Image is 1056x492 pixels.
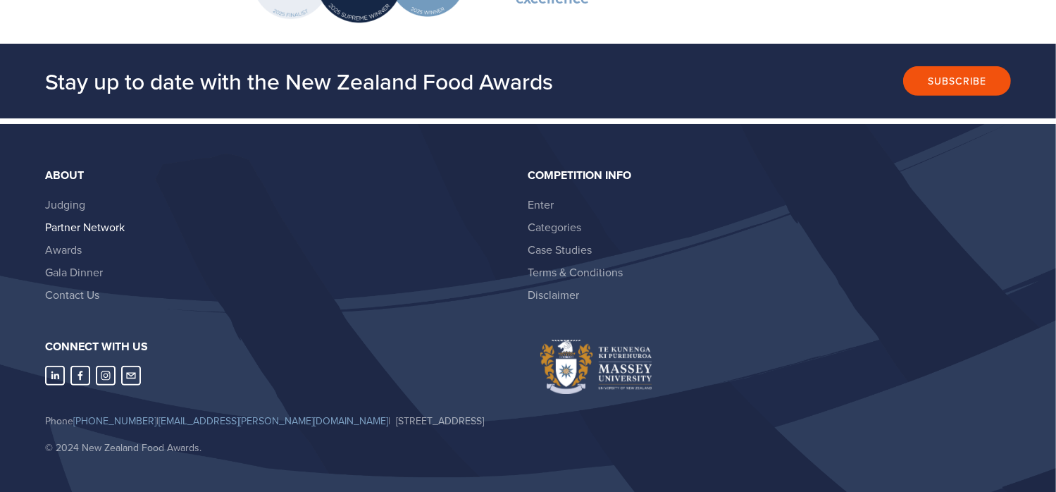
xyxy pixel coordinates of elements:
[528,264,623,280] a: Terms & Conditions
[159,414,388,428] a: [EMAIL_ADDRESS][PERSON_NAME][DOMAIN_NAME]
[45,439,516,457] p: © 2024 New Zealand Food Awards.
[45,169,516,182] div: About
[73,414,156,428] a: [PHONE_NUMBER]
[45,67,681,95] h2: Stay up to date with the New Zealand Food Awards
[96,366,116,386] a: Instagram
[528,242,592,257] a: Case Studies
[45,197,85,212] a: Judging
[45,412,516,430] p: Phone | | [STREET_ADDRESS]
[528,169,1000,182] div: Competition Info
[45,242,82,257] a: Awards
[45,219,125,235] a: Partner Network
[903,66,1011,96] button: Subscribe
[45,366,65,386] a: LinkedIn
[45,287,99,302] a: Contact Us
[528,219,582,235] a: Categories
[45,340,516,354] h3: Connect with us
[45,264,103,280] a: Gala Dinner
[70,366,90,386] a: Abbie Harris
[528,197,554,212] a: Enter
[121,366,141,386] a: nzfoodawards@massey.ac.nz
[528,287,580,302] a: Disclaimer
